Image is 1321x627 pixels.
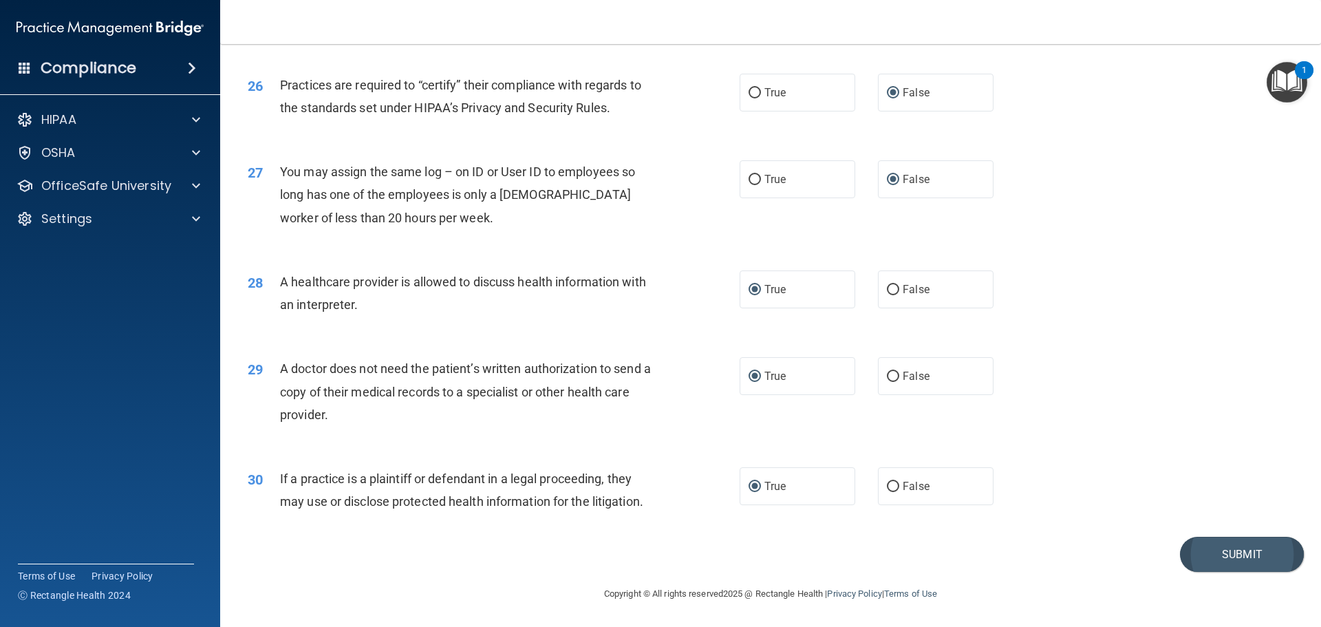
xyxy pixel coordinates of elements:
span: False [903,370,930,383]
span: 30 [248,471,263,488]
span: A doctor does not need the patient’s written authorization to send a copy of their medical record... [280,361,651,421]
span: False [903,86,930,99]
input: False [887,372,899,382]
span: Practices are required to “certify” their compliance with regards to the standards set under HIPA... [280,78,641,115]
span: False [903,173,930,186]
span: True [764,283,786,296]
a: OSHA [17,145,200,161]
span: 29 [248,361,263,378]
input: False [887,175,899,185]
img: PMB logo [17,14,204,42]
input: True [749,482,761,492]
span: True [764,173,786,186]
span: 28 [248,275,263,291]
p: OSHA [41,145,76,161]
a: HIPAA [17,111,200,128]
button: Submit [1180,537,1304,572]
span: 26 [248,78,263,94]
input: True [749,372,761,382]
span: Ⓒ Rectangle Health 2024 [18,588,131,602]
input: True [749,285,761,295]
input: True [749,175,761,185]
span: True [764,480,786,493]
a: Settings [17,211,200,227]
a: OfficeSafe University [17,178,200,194]
span: If a practice is a plaintiff or defendant in a legal proceeding, they may use or disclose protect... [280,471,643,509]
a: Privacy Policy [827,588,881,599]
a: Terms of Use [18,569,75,583]
input: False [887,285,899,295]
p: HIPAA [41,111,76,128]
span: You may assign the same log – on ID or User ID to employees so long has one of the employees is o... [280,164,635,224]
span: A healthcare provider is allowed to discuss health information with an interpreter. [280,275,646,312]
span: 27 [248,164,263,181]
p: Settings [41,211,92,227]
div: 1 [1302,70,1307,88]
p: OfficeSafe University [41,178,171,194]
span: True [764,86,786,99]
input: True [749,88,761,98]
a: Terms of Use [884,588,937,599]
span: True [764,370,786,383]
a: Privacy Policy [92,569,153,583]
span: False [903,480,930,493]
h4: Compliance [41,59,136,78]
iframe: Drift Widget Chat Controller [1252,532,1304,584]
input: False [887,88,899,98]
span: False [903,283,930,296]
input: False [887,482,899,492]
div: Copyright © All rights reserved 2025 @ Rectangle Health | | [519,572,1022,616]
button: Open Resource Center, 1 new notification [1267,62,1307,103]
